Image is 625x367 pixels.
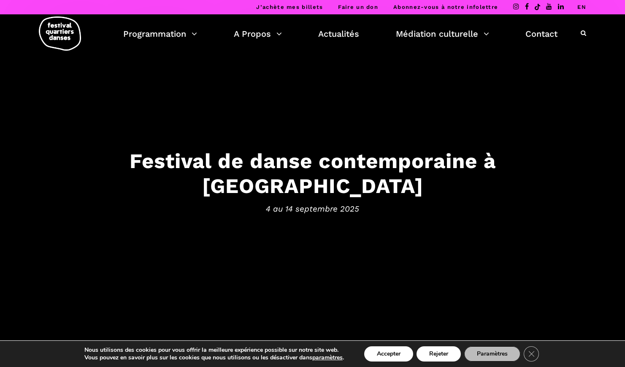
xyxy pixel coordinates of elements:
a: Abonnez-vous à notre infolettre [393,4,498,10]
a: J’achète mes billets [256,4,323,10]
a: Programmation [123,27,197,41]
a: EN [577,4,586,10]
span: 4 au 14 septembre 2025 [51,202,574,215]
p: Vous pouvez en savoir plus sur les cookies que nous utilisons ou les désactiver dans . [84,354,344,362]
a: Faire un don [338,4,378,10]
a: A Propos [234,27,282,41]
h3: Festival de danse contemporaine à [GEOGRAPHIC_DATA] [51,149,574,198]
button: paramètres [312,354,343,362]
p: Nous utilisons des cookies pour vous offrir la meilleure expérience possible sur notre site web. [84,346,344,354]
button: Rejeter [417,346,461,362]
a: Médiation culturelle [396,27,489,41]
img: logo-fqd-med [39,16,81,51]
a: Contact [525,27,557,41]
button: Close GDPR Cookie Banner [524,346,539,362]
a: Actualités [318,27,359,41]
button: Paramètres [464,346,520,362]
button: Accepter [364,346,413,362]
